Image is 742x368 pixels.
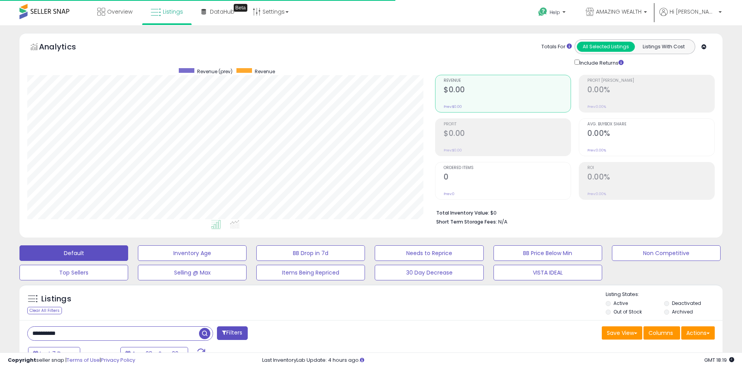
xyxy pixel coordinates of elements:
small: Prev: $0.00 [444,104,462,109]
a: Hi [PERSON_NAME] [659,8,722,25]
span: Revenue [444,79,571,83]
button: Selling @ Max [138,265,247,280]
button: Actions [681,326,715,340]
div: Include Returns [569,58,633,67]
span: Ordered Items [444,166,571,170]
span: Revenue (prev) [197,68,233,75]
button: Filters [217,326,247,340]
h2: 0.00% [587,129,714,139]
small: Prev: $0.00 [444,148,462,153]
span: Revenue [255,68,275,75]
span: Compared to: [81,350,117,358]
small: Prev: 0.00% [587,104,606,109]
button: VISTA IDEAL [493,265,602,280]
div: Tooltip anchor [234,4,247,12]
button: Inventory Age [138,245,247,261]
span: DataHub [210,8,234,16]
label: Out of Stock [613,308,642,315]
a: Terms of Use [67,356,100,364]
button: 30 Day Decrease [375,265,483,280]
strong: Copyright [8,356,36,364]
button: Columns [643,326,680,340]
span: Columns [649,329,673,337]
a: Privacy Policy [101,356,135,364]
small: Prev: 0.00% [587,148,606,153]
small: Prev: 0.00% [587,192,606,196]
h2: $0.00 [444,129,571,139]
span: AMAZING WEALTH [596,8,642,16]
button: Save View [602,326,642,340]
span: Aug-28 - Sep-03 [132,350,178,357]
a: Help [532,1,573,25]
span: Help [550,9,560,16]
span: Listings [163,8,183,16]
h5: Analytics [39,41,91,54]
i: Get Help [538,7,548,17]
button: Default [19,245,128,261]
label: Deactivated [672,300,701,306]
span: Last 7 Days [40,350,70,357]
span: Profit [444,122,571,127]
span: ROI [587,166,714,170]
div: Totals For [541,43,572,51]
b: Total Inventory Value: [436,210,489,216]
label: Active [613,300,628,306]
h2: 0.00% [587,85,714,96]
button: Non Competitive [612,245,721,261]
span: Profit [PERSON_NAME] [587,79,714,83]
small: Prev: 0 [444,192,455,196]
label: Archived [672,308,693,315]
p: Listing States: [606,291,723,298]
span: Avg. Buybox Share [587,122,714,127]
h5: Listings [41,294,71,305]
h2: 0 [444,173,571,183]
span: N/A [498,218,508,225]
b: Short Term Storage Fees: [436,218,497,225]
button: Top Sellers [19,265,128,280]
div: Last InventoryLab Update: 4 hours ago. [262,357,734,364]
button: All Selected Listings [577,42,635,52]
h2: $0.00 [444,85,571,96]
button: Listings With Cost [634,42,693,52]
h2: 0.00% [587,173,714,183]
div: seller snap | | [8,357,135,364]
div: Clear All Filters [27,307,62,314]
button: BB Drop in 7d [256,245,365,261]
button: Needs to Reprice [375,245,483,261]
span: Hi [PERSON_NAME] [670,8,716,16]
span: Overview [107,8,132,16]
span: 2025-09-12 18:19 GMT [704,356,734,364]
button: Items Being Repriced [256,265,365,280]
li: $0 [436,208,709,217]
button: Last 7 Days [28,347,80,360]
button: BB Price Below Min [493,245,602,261]
button: Aug-28 - Sep-03 [120,347,188,360]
